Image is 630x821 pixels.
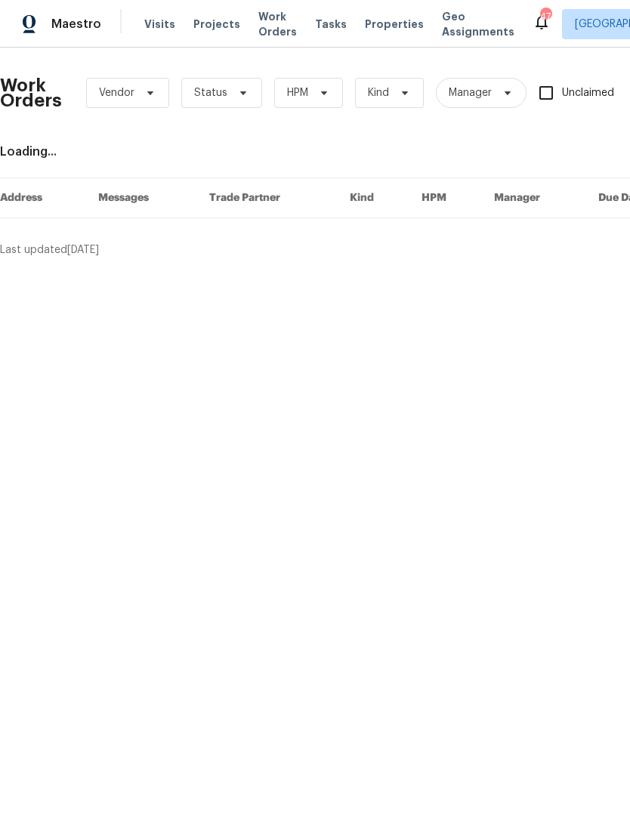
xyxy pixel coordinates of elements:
span: Status [194,85,227,100]
span: Geo Assignments [442,9,514,39]
span: Manager [449,85,492,100]
span: Visits [144,17,175,32]
th: Manager [482,178,586,218]
th: Messages [86,178,197,218]
span: Maestro [51,17,101,32]
span: Vendor [99,85,134,100]
div: 47 [540,9,551,24]
th: Kind [338,178,409,218]
span: Unclaimed [562,85,614,101]
th: Trade Partner [197,178,338,218]
span: Tasks [315,19,347,29]
th: HPM [409,178,482,218]
span: Kind [368,85,389,100]
span: [DATE] [67,245,99,255]
span: Projects [193,17,240,32]
span: HPM [287,85,308,100]
span: Properties [365,17,424,32]
span: Work Orders [258,9,297,39]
